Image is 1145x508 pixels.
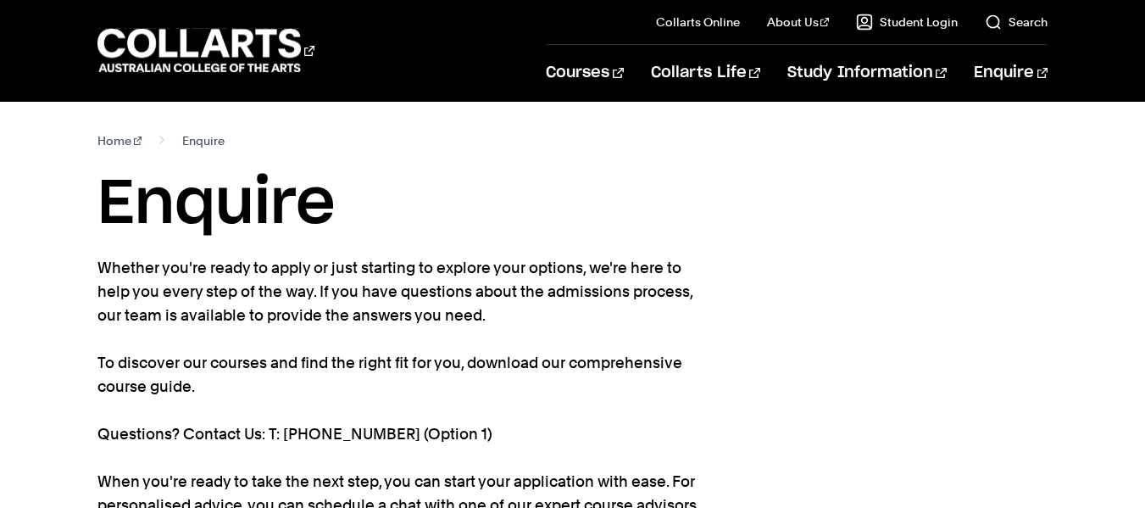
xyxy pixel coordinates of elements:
a: Collarts Life [651,45,760,101]
h1: Enquire [97,166,1048,243]
a: Study Information [787,45,947,101]
div: Go to homepage [97,26,314,75]
span: Enquire [182,129,225,153]
a: Courses [546,45,623,101]
a: Student Login [856,14,958,31]
a: About Us [767,14,830,31]
a: Home [97,129,142,153]
a: Enquire [974,45,1048,101]
a: Search [985,14,1048,31]
a: Collarts Online [656,14,740,31]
